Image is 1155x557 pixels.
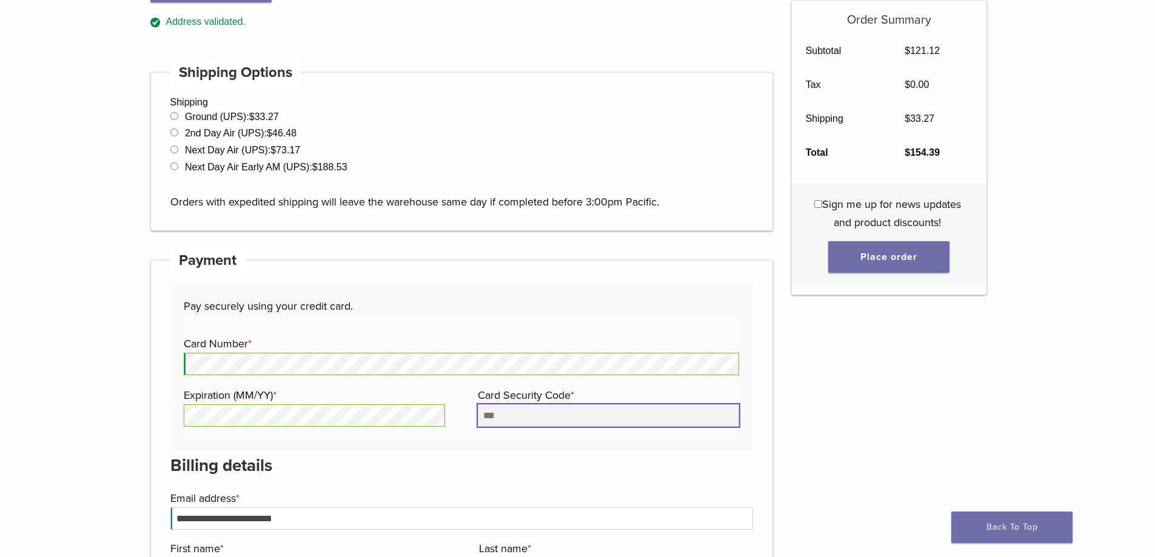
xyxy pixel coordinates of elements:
[185,128,296,138] label: 2nd Day Air (UPS):
[150,15,774,30] div: Address validated.
[312,162,347,172] bdi: 188.53
[184,315,739,438] fieldset: Payment Info
[185,112,279,122] label: Ground (UPS):
[822,198,961,229] span: Sign me up for news updates and product discounts!
[792,68,891,102] th: Tax
[905,147,940,158] bdi: 154.39
[267,128,296,138] bdi: 46.48
[828,241,949,273] button: Place order
[792,136,891,170] th: Total
[905,79,910,90] span: $
[170,451,754,480] h3: Billing details
[185,145,300,155] label: Next Day Air (UPS):
[170,175,754,211] p: Orders with expedited shipping will leave the warehouse same day if completed before 3:00pm Pacific.
[905,45,940,56] bdi: 121.12
[792,1,986,27] h5: Order Summary
[170,489,751,507] label: Email address
[170,58,301,87] h4: Shipping Options
[249,112,279,122] bdi: 33.27
[150,72,774,231] div: Shipping
[185,162,347,172] label: Next Day Air Early AM (UPS):
[184,297,739,315] p: Pay securely using your credit card.
[814,200,822,208] input: Sign me up for news updates and product discounts!
[905,45,910,56] span: $
[905,79,929,90] bdi: 0.00
[267,128,272,138] span: $
[270,145,300,155] bdi: 73.17
[249,112,255,122] span: $
[184,386,442,404] label: Expiration (MM/YY)
[270,145,276,155] span: $
[905,113,934,124] bdi: 33.27
[170,246,246,275] h4: Payment
[792,34,891,68] th: Subtotal
[184,335,736,353] label: Card Number
[951,512,1073,543] a: Back To Top
[905,113,910,124] span: $
[905,147,910,158] span: $
[478,386,736,404] label: Card Security Code
[312,162,318,172] span: $
[792,102,891,136] th: Shipping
